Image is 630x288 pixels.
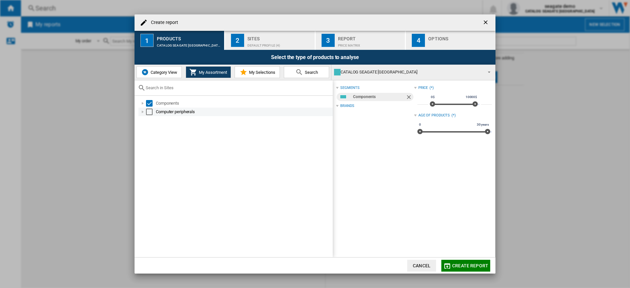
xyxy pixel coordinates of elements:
[135,50,495,65] div: Select the type of products to analyse
[284,66,329,78] button: Search
[197,70,227,75] span: My Assortment
[412,34,425,47] div: 4
[247,40,312,47] div: Default profile (4)
[157,40,221,47] div: CATALOG SEAGATE [GEOGRAPHIC_DATA]:Components
[148,19,178,26] h4: Create report
[418,122,422,127] span: 0
[157,33,221,40] div: Products
[338,33,403,40] div: Report
[452,263,488,268] span: Create report
[231,34,244,47] div: 2
[146,109,156,115] md-checkbox: Select
[406,31,495,50] button: 4 Options
[476,122,490,127] span: 30 years
[135,31,225,50] button: 1 Products CATALOG SEAGATE [GEOGRAPHIC_DATA]:Components
[480,16,493,29] button: getI18NText('BUTTONS.CLOSE_DIALOG')
[482,19,490,27] ng-md-icon: getI18NText('BUTTONS.CLOSE_DIALOG')
[225,31,315,50] button: 2 Sites Default profile (4)
[407,260,436,272] button: Cancel
[186,66,231,78] button: My Assortment
[146,100,156,107] md-checkbox: Select
[247,70,275,75] span: My Selections
[428,33,493,40] div: Options
[149,70,177,75] span: Category View
[465,94,478,100] span: 10000$
[418,85,428,91] div: Price
[418,113,450,118] div: Age of products
[353,93,405,101] div: Components
[430,94,436,100] span: 0$
[334,68,482,77] div: CATALOG SEAGATE [GEOGRAPHIC_DATA]
[441,260,490,272] button: Create report
[340,85,359,91] div: segments
[322,34,335,47] div: 3
[140,34,154,47] div: 1
[338,40,403,47] div: Price Matrix
[156,109,332,115] div: Computer peripherals
[235,66,280,78] button: My Selections
[247,33,312,40] div: Sites
[141,68,149,76] img: wiser-icon-blue.png
[340,103,354,109] div: Brands
[406,94,413,102] ng-md-icon: Remove
[303,70,318,75] span: Search
[146,85,329,90] input: Search in Sites
[316,31,406,50] button: 3 Report Price Matrix
[136,66,182,78] button: Category View
[156,100,332,107] div: Components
